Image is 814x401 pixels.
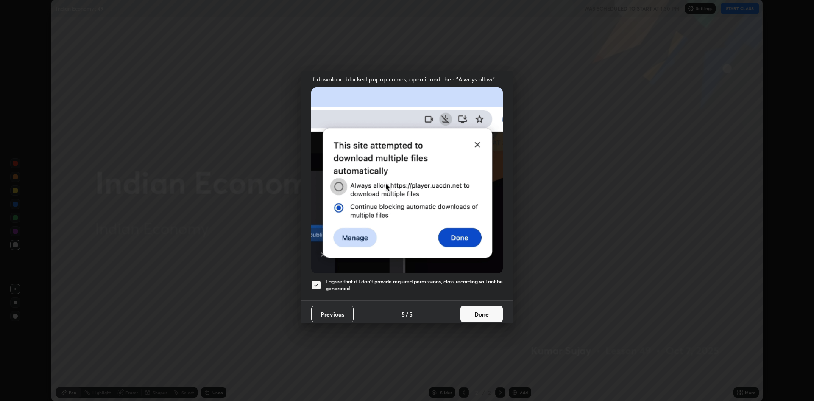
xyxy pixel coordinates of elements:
h4: 5 [409,310,413,319]
img: downloads-permission-blocked.gif [311,87,503,273]
h4: / [406,310,408,319]
button: Done [460,306,503,322]
span: If download blocked popup comes, open it and then "Always allow": [311,75,503,83]
button: Previous [311,306,354,322]
h5: I agree that if I don't provide required permissions, class recording will not be generated [326,278,503,292]
h4: 5 [401,310,405,319]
